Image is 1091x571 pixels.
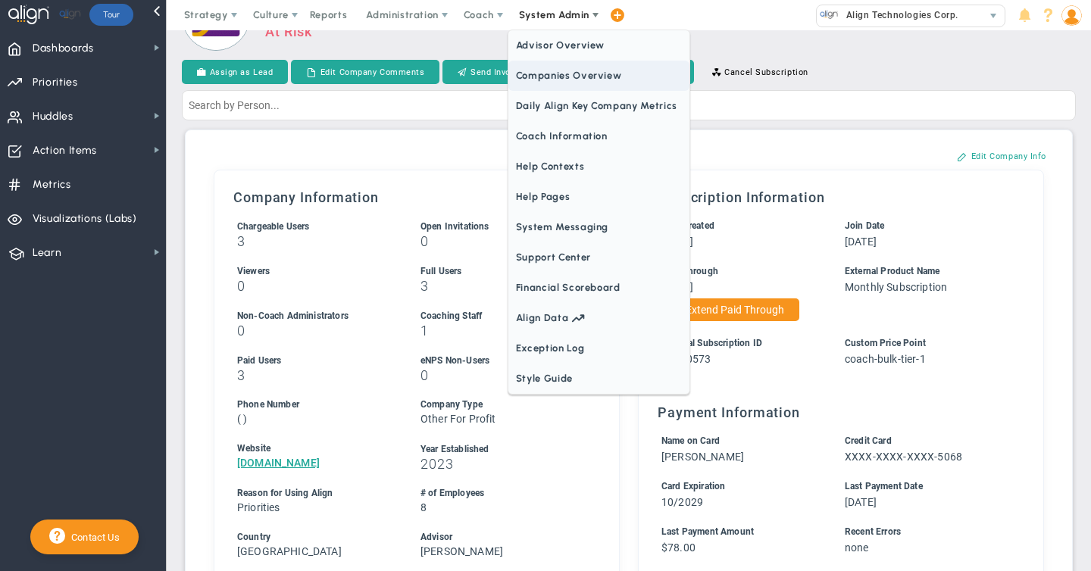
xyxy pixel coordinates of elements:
[464,9,494,20] span: Coach
[508,182,689,212] span: Help Pages
[658,404,1024,420] h3: Payment Information
[845,219,1000,233] div: Join Date
[1061,5,1082,26] img: 50249.Person.photo
[508,273,689,303] span: Financial Scoreboard
[420,221,489,232] span: Open Invitations
[420,234,576,248] h3: 0
[845,479,1000,494] div: Last Payment Date
[845,496,877,508] span: [DATE]
[508,91,689,121] span: Daily Align Key Company Metrics
[420,310,482,321] span: Coaching Staff
[253,9,289,20] span: Culture
[983,5,1005,27] span: select
[237,368,392,382] h3: 3
[508,212,689,242] span: System Messaging
[33,169,71,201] span: Metrics
[508,61,689,91] span: Companies Overview
[519,9,589,20] span: System Admin
[237,457,320,469] a: [DOMAIN_NAME]
[182,90,1076,120] input: Search by Person...
[420,355,489,366] span: eNPS Non-Users
[237,234,392,248] h3: 3
[33,67,78,98] span: Priorities
[508,242,689,273] span: Support Center
[508,121,689,151] span: Coach Information
[508,303,689,333] a: Align Data
[184,9,228,20] span: Strategy
[237,220,310,232] label: Includes Users + Open Invitations, excludes Coaching Staff
[243,413,247,425] span: )
[661,336,817,351] div: External Subscription ID
[237,323,392,338] h3: 0
[661,541,696,554] span: $78.00
[845,353,926,365] span: coach-bulk-tier-1
[942,144,1061,168] button: Edit Company Info
[237,310,349,321] span: Non-Coach Administrators
[845,236,877,248] span: [DATE]
[697,60,824,84] button: Cancel Subscription
[33,33,94,64] span: Dashboards
[420,323,576,338] h3: 1
[265,23,1076,39] h3: At Risk
[661,496,703,508] span: 10/2029
[658,189,1024,205] h3: Subscription Information
[65,532,120,543] span: Contact Us
[661,219,817,233] div: Date Created
[33,237,61,269] span: Learn
[420,398,576,412] div: Company Type
[442,60,538,84] button: Send Invoice
[291,60,439,84] button: Edit Company Comments
[233,189,600,205] h3: Company Information
[420,444,489,454] span: Year Established
[845,541,869,554] span: none
[237,413,241,425] span: (
[508,364,689,394] span: Style Guide
[845,336,1000,351] div: Custom Price Point
[845,451,962,463] span: XXXX-XXXX-XXXX-5068
[508,151,689,182] span: Help Contexts
[237,221,310,232] span: Chargeable Users
[33,203,137,235] span: Visualizations (Labs)
[661,264,817,279] div: Paid Through
[420,486,576,501] div: # of Employees
[508,30,689,61] span: Advisor Overview
[420,368,576,382] h3: 0
[237,486,392,501] div: Reason for Using Align
[237,266,270,276] span: Viewers
[182,60,288,84] button: Assign as Lead
[661,451,744,463] span: [PERSON_NAME]
[237,398,392,412] div: Phone Number
[420,279,576,293] h3: 3
[420,545,503,557] span: [PERSON_NAME]
[237,545,342,557] span: [GEOGRAPHIC_DATA]
[237,279,392,293] h3: 0
[420,413,496,425] span: Other For Profit
[237,355,282,366] span: Paid Users
[237,501,280,513] span: Priorities
[661,479,817,494] div: Card Expiration
[820,5,839,24] img: 10991.Company.photo
[839,5,958,25] span: Align Technologies Corp.
[420,501,427,513] span: 8
[845,264,1000,279] div: External Product Name
[661,298,799,321] button: Extend Paid Through
[845,281,947,293] span: Monthly Subscription
[237,442,392,456] div: Website
[661,434,817,448] div: Name on Card
[420,457,576,471] h3: 2023
[661,525,817,539] div: Last Payment Amount
[237,530,392,544] div: Country
[508,333,689,364] span: Exception Log
[420,266,462,276] span: Full Users
[366,9,438,20] span: Administration
[845,525,1000,539] div: Recent Errors
[420,530,576,544] div: Advisor
[33,135,97,167] span: Action Items
[845,434,1000,448] div: Credit Card
[33,101,73,133] span: Huddles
